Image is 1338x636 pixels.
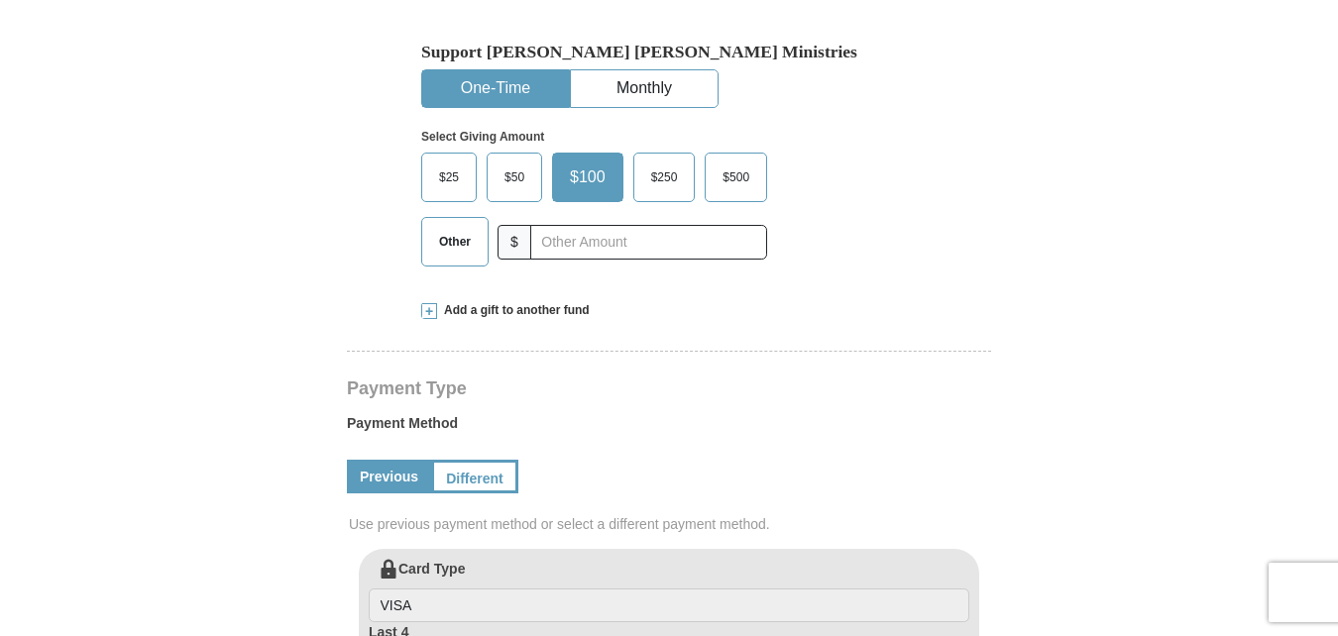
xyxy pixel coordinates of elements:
[347,380,991,396] h4: Payment Type
[347,460,431,493] a: Previous
[530,225,767,260] input: Other Amount
[495,162,534,192] span: $50
[349,514,993,534] span: Use previous payment method or select a different payment method.
[421,42,917,62] h5: Support [PERSON_NAME] [PERSON_NAME] Ministries
[641,162,688,192] span: $250
[369,588,969,622] input: Card Type
[429,227,481,257] span: Other
[498,225,531,260] span: $
[713,162,759,192] span: $500
[571,70,718,107] button: Monthly
[429,162,469,192] span: $25
[431,460,518,493] a: Different
[422,70,569,107] button: One-Time
[347,413,991,443] label: Payment Method
[437,302,590,319] span: Add a gift to another fund
[421,130,544,144] strong: Select Giving Amount
[560,162,615,192] span: $100
[369,559,969,622] label: Card Type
